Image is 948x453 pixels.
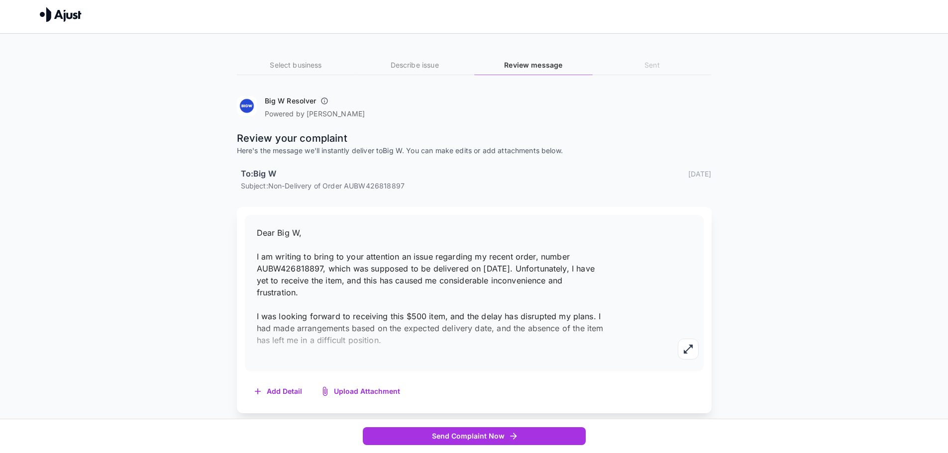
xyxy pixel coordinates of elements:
p: Review your complaint [237,131,712,146]
span: ... [447,359,454,369]
button: Upload Attachment [312,381,410,402]
img: Big W [237,96,257,116]
p: Here's the message we'll instantly deliver to Big W . You can make edits or add attachments below. [237,146,712,156]
button: Send Complaint Now [363,427,586,446]
h6: Review message [474,60,593,71]
h6: To: Big W [241,168,276,181]
h6: Select business [237,60,355,71]
h6: Sent [593,60,711,71]
p: Subject: Non-Delivery of Order AUBW426818897 [241,181,712,191]
p: Powered by [PERSON_NAME] [265,109,365,119]
p: [DATE] [688,169,712,179]
img: Ajust [40,7,82,22]
h6: Big W Resolver [265,96,316,106]
button: Add Detail [245,381,312,402]
span: Dear Big W, I am writing to bring to your attention an issue regarding my recent order, number AU... [257,228,604,369]
h6: Describe issue [355,60,474,71]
